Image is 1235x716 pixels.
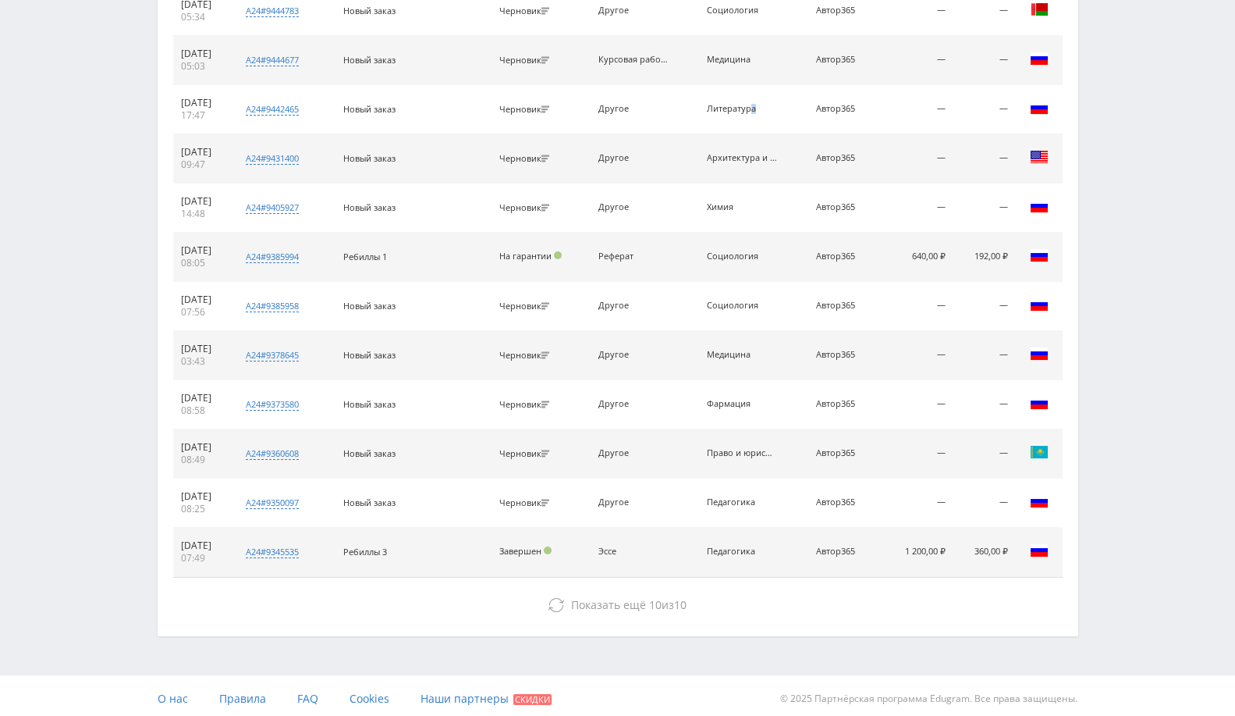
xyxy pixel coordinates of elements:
[181,146,224,159] div: [DATE]
[343,201,396,213] span: Новый заказ
[598,251,669,262] div: Реферат
[343,152,396,164] span: Новый заказ
[1030,394,1049,412] img: rus.png
[1030,295,1049,314] img: rus.png
[1030,197,1049,216] img: rus.png
[350,691,389,706] span: Cookies
[499,250,552,262] span: На гарантии
[1030,246,1049,265] img: rus.png
[953,134,1016,183] td: —
[816,497,870,508] div: Автор365
[1030,344,1049,363] img: rus.png
[181,109,224,122] div: 17:47
[1030,492,1049,511] img: rus.png
[877,36,953,85] td: —
[953,183,1016,233] td: —
[877,183,953,233] td: —
[499,301,553,312] div: Черновик
[877,528,953,577] td: 1 200,00 ₽
[181,257,224,269] div: 08:05
[707,202,777,212] div: Химия
[246,103,299,116] div: a24#9442465
[297,691,318,706] span: FAQ
[953,282,1016,331] td: —
[816,448,870,458] div: Автор365
[707,153,777,163] div: Архитектура и строительство
[816,301,870,311] div: Автор365
[499,498,553,508] div: Черновик
[181,97,224,109] div: [DATE]
[158,691,188,706] span: О нас
[246,201,299,214] div: a24#9405927
[181,552,224,565] div: 07:49
[598,301,669,311] div: Другое
[877,380,953,429] td: —
[877,479,953,528] td: —
[707,547,777,557] div: Педагогика
[181,441,224,454] div: [DATE]
[707,5,777,16] div: Социология
[219,691,266,706] span: Правила
[707,55,777,65] div: Медицина
[181,294,224,306] div: [DATE]
[571,597,687,612] span: из
[246,300,299,312] div: a24#9385958
[499,6,553,16] div: Черновик
[499,154,553,164] div: Черновик
[181,11,224,23] div: 05:34
[816,251,870,262] div: Автор365
[513,694,552,705] span: Скидки
[877,331,953,380] td: —
[598,5,669,16] div: Другое
[707,301,777,311] div: Социология
[246,398,299,411] div: a24#9373580
[181,392,224,404] div: [DATE]
[598,399,669,409] div: Другое
[877,429,953,479] td: —
[674,597,687,612] span: 10
[816,104,870,114] div: Автор365
[343,546,387,557] span: Ребиллы 3
[499,400,553,410] div: Черновик
[707,104,777,114] div: Литература
[181,159,224,171] div: 09:47
[181,195,224,208] div: [DATE]
[173,590,1063,621] button: Показать ещё 10из10
[181,343,224,355] div: [DATE]
[343,103,396,115] span: Новый заказ
[816,153,870,163] div: Автор365
[181,306,224,319] div: 07:56
[421,691,509,706] span: Наши партнеры
[953,233,1016,282] td: 192,00 ₽
[707,448,777,458] div: Право и юриспруденция
[181,355,224,368] div: 03:43
[816,350,870,360] div: Автор365
[246,546,299,558] div: a24#9345535
[246,447,299,460] div: a24#9360608
[877,134,953,183] td: —
[816,399,870,409] div: Автор365
[707,399,777,409] div: Фармация
[246,5,299,17] div: a24#9444783
[246,497,299,509] div: a24#9350097
[816,547,870,557] div: Автор365
[598,202,669,212] div: Другое
[598,547,669,557] div: Эссе
[877,233,953,282] td: 640,00 ₽
[598,153,669,163] div: Другое
[181,490,224,503] div: [DATE]
[953,429,1016,479] td: —
[343,251,387,262] span: Ребиллы 1
[649,597,662,612] span: 10
[953,85,1016,134] td: —
[343,447,396,459] span: Новый заказ
[953,479,1016,528] td: —
[246,152,299,165] div: a24#9431400
[343,300,396,312] span: Новый заказ
[181,48,224,60] div: [DATE]
[707,497,777,508] div: Педагогика
[499,545,541,557] span: Завершен
[598,55,669,65] div: Курсовая работа
[343,398,396,410] span: Новый заказ
[544,547,552,554] span: Подтвержден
